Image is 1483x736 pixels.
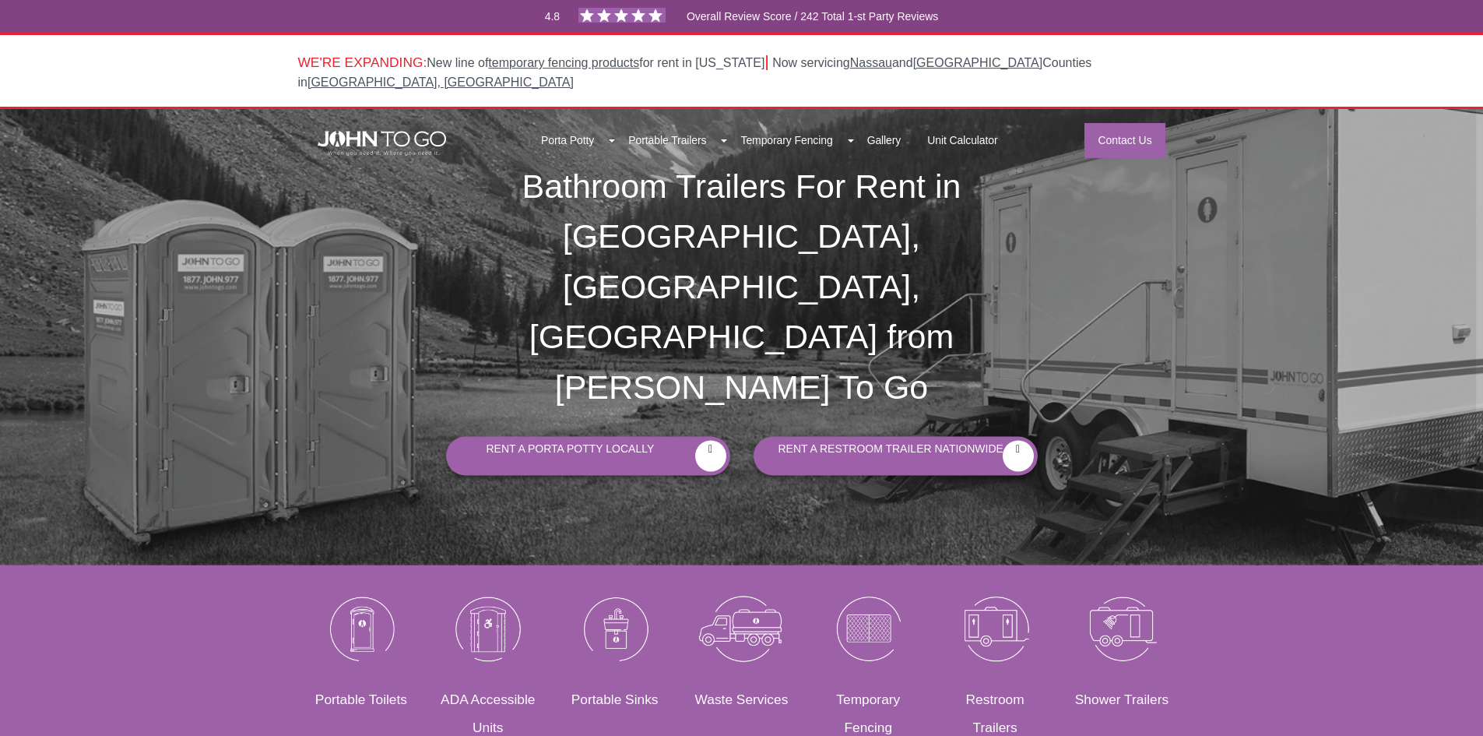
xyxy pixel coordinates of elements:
[430,111,1053,412] h1: Bathroom Trailers For Rent in [GEOGRAPHIC_DATA], [GEOGRAPHIC_DATA], [GEOGRAPHIC_DATA] from [PERSO...
[966,692,1024,735] a: Restroom Trailers
[307,76,574,89] a: [GEOGRAPHIC_DATA], [GEOGRAPHIC_DATA]
[687,10,938,54] span: Overall Review Score / 242 Total 1-st Party Reviews
[764,53,768,70] span: |
[315,692,407,707] a: Portable Toilets
[545,10,560,23] span: 4.8
[528,123,607,158] a: Porta Potty
[727,123,845,158] a: Temporary Fencing
[690,588,793,669] img: Waste-Services-icon_N.png
[488,56,639,69] a: temporary fencing products
[1075,692,1168,707] a: Shower Trailers
[563,588,666,669] img: Portable-Sinks-icon_N.png
[298,56,1092,89] span: New line of for rent in [US_STATE]
[914,123,1010,158] a: Unit Calculator
[913,56,1043,69] a: [GEOGRAPHIC_DATA]
[817,588,920,669] img: Temporary-Fencing-cion_N.png
[298,55,427,70] span: WE'RE EXPANDING:
[854,123,915,158] a: Gallery
[850,56,892,69] a: Nassau
[836,692,900,735] a: Temporary Fencing
[1070,588,1174,669] img: Shower-Trailers-icon_N.png
[310,588,413,669] img: Portable-Toilets-icon_N.png
[944,588,1047,669] img: Restroom-Trailers-icon_N.png
[571,692,659,707] a: Portable Sinks
[615,123,719,158] a: Portable Trailers
[446,437,730,476] a: Rent a Porta Potty Locally
[318,131,446,156] img: JOHN to go
[695,692,789,707] a: Waste Services
[754,437,1038,476] a: rent a RESTROOM TRAILER Nationwide
[441,692,535,735] a: ADA Accessible Units
[1084,123,1165,158] a: Contact Us
[436,588,539,669] img: ADA-Accessible-Units-icon_N.png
